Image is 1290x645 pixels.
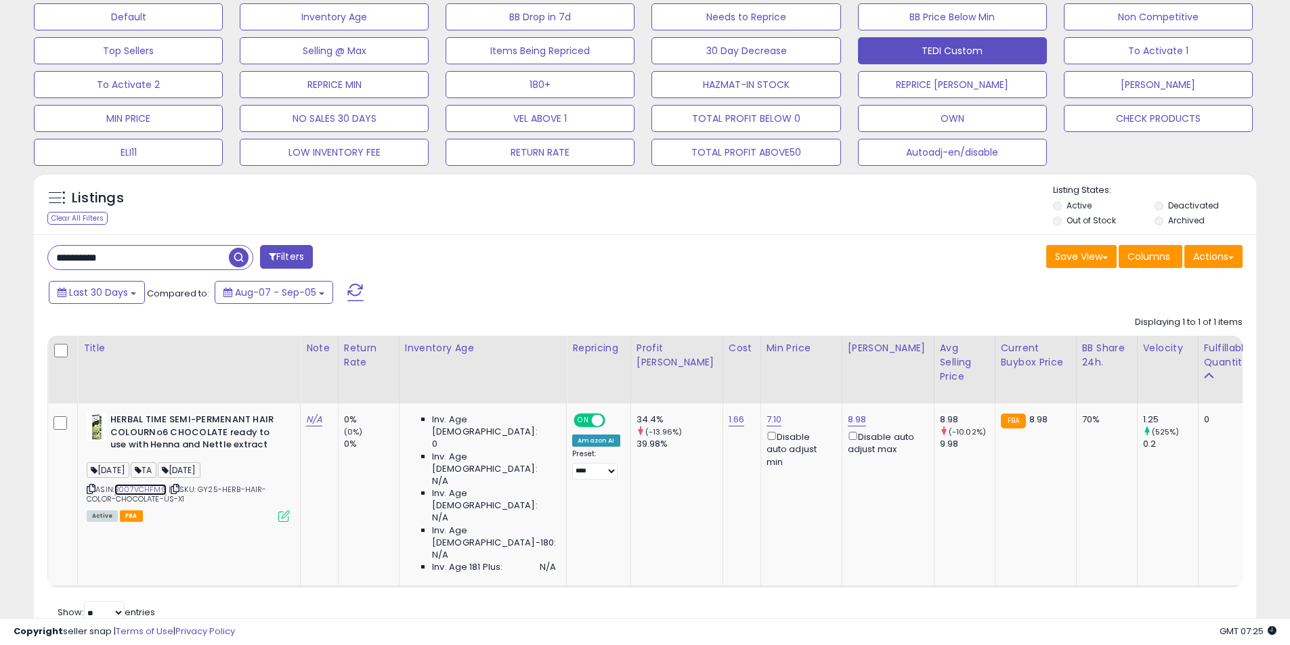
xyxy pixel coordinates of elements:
[1204,341,1251,370] div: Fulfillable Quantity
[1082,414,1127,426] div: 70%
[215,281,333,304] button: Aug-07 - Sep-05
[260,245,313,269] button: Filters
[446,37,635,64] button: Items Being Repriced
[1064,71,1253,98] button: [PERSON_NAME]
[344,414,399,426] div: 0%
[1184,245,1243,268] button: Actions
[131,462,156,478] span: TA
[1001,414,1026,428] small: FBA
[114,484,167,495] a: B007VCHFM6
[858,105,1047,132] button: OWN
[240,3,429,30] button: Inventory Age
[446,71,635,98] button: 180+
[767,341,836,355] div: Min Price
[344,341,393,370] div: Return Rate
[1220,625,1276,638] span: 2025-10-6 07:25 GMT
[432,549,448,561] span: N/A
[446,3,635,30] button: BB Drop in 7d
[858,139,1047,166] button: Autoadj-en/disable
[432,475,448,487] span: N/A
[14,625,63,638] strong: Copyright
[1067,215,1116,226] label: Out of Stock
[14,625,235,638] div: seller snap | |
[940,414,995,426] div: 8.98
[432,438,437,450] span: 0
[240,71,429,98] button: REPRICE MIN
[1064,37,1253,64] button: To Activate 1
[651,3,840,30] button: Needs to Reprice
[34,105,223,132] button: MIN PRICE
[848,429,924,455] div: Disable auto adjust max
[651,71,840,98] button: HAZMAT-IN STOCK
[940,438,995,450] div: 9.98
[446,139,635,166] button: RETURN RATE
[1001,341,1071,370] div: Current Buybox Price
[1119,245,1182,268] button: Columns
[147,287,209,300] span: Compared to:
[1053,184,1256,197] p: Listing States:
[240,37,429,64] button: Selling @ Max
[1135,316,1243,329] div: Displaying 1 to 1 of 1 items
[858,3,1047,30] button: BB Price Below Min
[34,3,223,30] button: Default
[729,413,745,426] a: 1.66
[645,426,682,437] small: (-13.96%)
[240,105,429,132] button: NO SALES 30 DAYS
[175,625,235,638] a: Privacy Policy
[69,286,128,299] span: Last 30 Days
[637,341,717,370] div: Profit [PERSON_NAME]
[432,525,556,549] span: Inv. Age [DEMOGRAPHIC_DATA]-180:
[432,487,556,512] span: Inv. Age [DEMOGRAPHIC_DATA]:
[603,415,625,426] span: OFF
[235,286,316,299] span: Aug-07 - Sep-05
[58,606,155,619] span: Show: entries
[651,105,840,132] button: TOTAL PROFIT BELOW 0
[848,341,928,355] div: [PERSON_NAME]
[1046,245,1117,268] button: Save View
[1064,105,1253,132] button: CHECK PRODUCTS
[575,415,592,426] span: ON
[87,510,118,522] span: All listings currently available for purchase on Amazon
[651,139,840,166] button: TOTAL PROFIT ABOVE50
[240,139,429,166] button: LOW INVENTORY FEE
[344,426,363,437] small: (0%)
[767,429,832,468] div: Disable auto adjust min
[432,451,556,475] span: Inv. Age [DEMOGRAPHIC_DATA]:
[729,341,755,355] div: Cost
[72,189,124,208] h5: Listings
[87,484,267,504] span: | SKU: GY25-HERB-HAIR-COLOR-CHOCOLATE-US-X1
[1064,3,1253,30] button: Non Competitive
[572,435,620,447] div: Amazon AI
[405,341,561,355] div: Inventory Age
[858,71,1047,98] button: REPRICE [PERSON_NAME]
[1143,341,1192,355] div: Velocity
[1029,413,1048,426] span: 8.98
[1127,250,1170,263] span: Columns
[637,438,723,450] div: 39.98%
[572,449,620,480] div: Preset:
[116,625,173,638] a: Terms of Use
[767,413,782,426] a: 7.10
[432,512,448,524] span: N/A
[637,414,723,426] div: 34.4%
[858,37,1047,64] button: TEDI Custom
[540,561,556,573] span: N/A
[432,561,503,573] span: Inv. Age 181 Plus:
[651,37,840,64] button: 30 Day Decrease
[848,413,867,426] a: 8.98
[34,139,223,166] button: ELI11
[1067,200,1092,211] label: Active
[87,414,290,520] div: ASIN:
[949,426,986,437] small: (-10.02%)
[1152,426,1180,437] small: (525%)
[1143,438,1198,450] div: 0.2
[110,414,275,455] b: HERBAL TIME SEMI-PERMENANT HAIR COLOURNo6 CHOCOLATE ready to use with Henna and Nettle extract
[1082,341,1132,370] div: BB Share 24h.
[83,341,295,355] div: Title
[344,438,399,450] div: 0%
[1168,200,1219,211] label: Deactivated
[158,462,200,478] span: [DATE]
[572,341,624,355] div: Repricing
[47,212,108,225] div: Clear All Filters
[446,105,635,132] button: VEL ABOVE 1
